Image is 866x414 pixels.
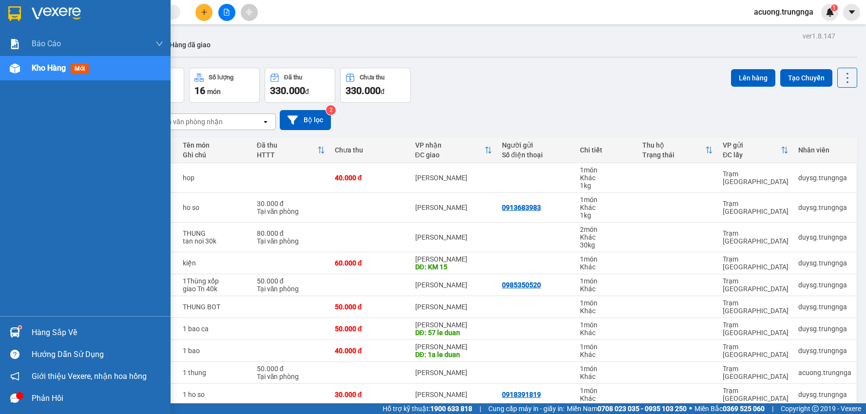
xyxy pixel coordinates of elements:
[284,74,302,81] div: Đã thu
[335,325,405,333] div: 50.000 đ
[340,68,411,103] button: Chưa thu330.000đ
[223,9,230,16] span: file-add
[265,68,335,103] button: Đã thu330.000đ
[580,196,633,204] div: 1 món
[723,387,789,402] div: Trạm [GEOGRAPHIC_DATA]
[580,226,633,233] div: 2 món
[207,88,221,95] span: món
[415,303,492,311] div: [PERSON_NAME]
[723,343,789,358] div: Trạm [GEOGRAPHIC_DATA]
[201,9,208,16] span: plus
[746,6,821,18] span: acuong.trungnga
[257,151,317,159] div: HTTT
[415,343,492,351] div: [PERSON_NAME]
[723,229,789,245] div: Trạm [GEOGRAPHIC_DATA]
[580,395,633,402] div: Khác
[502,281,541,289] div: 0985350520
[257,285,325,293] div: Tại văn phòng
[183,277,247,285] div: 1Thùng xốp
[597,405,687,413] strong: 0708 023 035 - 0935 103 250
[194,85,205,96] span: 16
[567,403,687,414] span: Miền Nam
[723,151,781,159] div: ĐC lấy
[723,299,789,315] div: Trạm [GEOGRAPHIC_DATA]
[270,85,305,96] span: 330.000
[723,170,789,186] div: Trạm [GEOGRAPHIC_DATA]
[580,182,633,189] div: 1 kg
[812,405,819,412] span: copyright
[731,69,775,87] button: Lên hàng
[71,63,89,74] span: mới
[10,372,19,381] span: notification
[798,259,851,267] div: duysg.trungnga
[798,369,851,376] div: acuong.trungnga
[580,373,633,380] div: Khác
[32,63,66,73] span: Kho hàng
[415,391,492,398] div: [PERSON_NAME]
[803,31,835,41] div: ver 1.8.147
[183,141,247,149] div: Tên món
[415,204,492,211] div: [PERSON_NAME]
[183,237,247,245] div: tan noi 30k
[218,4,235,21] button: file-add
[32,38,61,50] span: Báo cáo
[723,321,789,337] div: Trạm [GEOGRAPHIC_DATA]
[241,4,258,21] button: aim
[326,105,336,115] sup: 2
[580,321,633,329] div: 1 món
[257,141,317,149] div: Đã thu
[335,391,405,398] div: 30.000 đ
[798,303,851,311] div: duysg.trungnga
[252,137,330,163] th: Toggle SortBy
[32,325,163,340] div: Hàng sắp về
[502,204,541,211] div: 0913683983
[183,229,247,237] div: THUNG
[155,117,223,127] div: Chọn văn phòng nhận
[10,394,19,403] span: message
[832,4,836,11] span: 1
[415,263,492,271] div: DĐ: KM 15
[335,259,405,267] div: 60.000 đ
[694,403,765,414] span: Miền Bắc
[580,285,633,293] div: Khác
[335,303,405,311] div: 50.000 đ
[723,277,789,293] div: Trạm [GEOGRAPHIC_DATA]
[189,68,260,103] button: Số lượng16món
[723,255,789,271] div: Trạm [GEOGRAPHIC_DATA]
[280,110,331,130] button: Bộ lọc
[10,63,20,74] img: warehouse-icon
[723,141,781,149] div: VP gửi
[580,204,633,211] div: Khác
[262,118,269,126] svg: open
[383,403,472,414] span: Hỗ trợ kỹ thuật:
[381,88,385,95] span: đ
[798,391,851,398] div: duysg.trungnga
[155,40,163,48] span: down
[580,174,633,182] div: Khác
[335,174,405,182] div: 40.000 đ
[798,204,851,211] div: duysg.trungnga
[183,325,247,333] div: 1 bao ca
[580,166,633,174] div: 1 món
[10,350,19,359] span: question-circle
[488,403,564,414] span: Cung cấp máy in - giấy in:
[183,391,247,398] div: 1 ho so
[183,303,247,311] div: THUNG BOT
[257,365,325,373] div: 50.000 đ
[183,347,247,355] div: 1 bao
[798,347,851,355] div: duysg.trungnga
[826,8,834,17] img: icon-new-feature
[723,405,765,413] strong: 0369 525 060
[580,299,633,307] div: 1 món
[19,326,21,329] sup: 1
[209,74,233,81] div: Số lượng
[689,407,692,411] span: ⚪️
[183,204,247,211] div: ho so
[798,281,851,289] div: duysg.trungnga
[415,255,492,263] div: [PERSON_NAME]
[195,4,212,21] button: plus
[257,207,325,215] div: Tại văn phòng
[183,151,247,159] div: Ghi chú
[10,39,20,49] img: solution-icon
[335,146,405,154] div: Chưa thu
